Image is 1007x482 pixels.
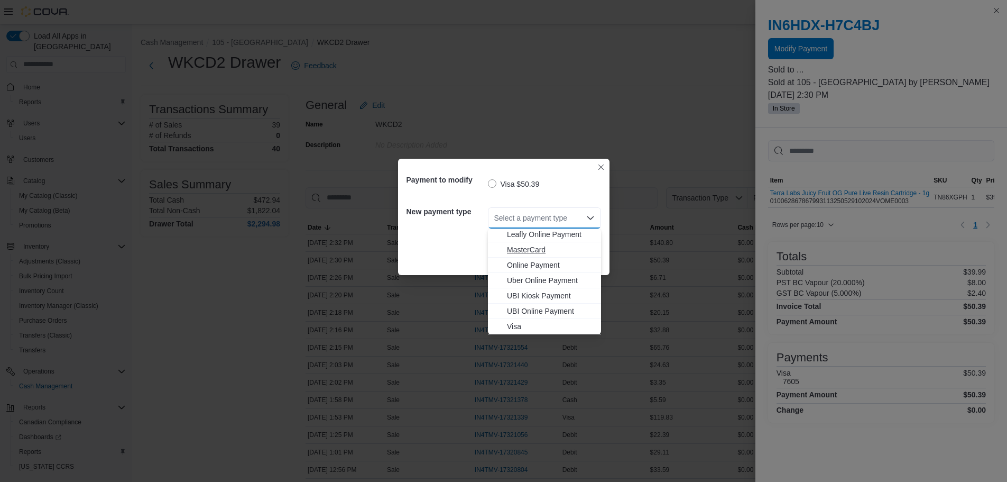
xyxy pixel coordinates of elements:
[507,244,595,255] span: MasterCard
[488,242,601,258] button: MasterCard
[488,304,601,319] button: UBI Online Payment
[488,288,601,304] button: UBI Kiosk Payment
[507,229,595,240] span: Leafly Online Payment
[507,275,595,286] span: Uber Online Payment
[488,227,601,242] button: Leafly Online Payment
[407,169,486,190] h5: Payment to modify
[488,258,601,273] button: Online Payment
[507,290,595,301] span: UBI Kiosk Payment
[488,178,540,190] label: Visa $50.39
[488,273,601,288] button: Uber Online Payment
[488,135,601,334] div: Choose from the following options
[507,321,595,332] span: Visa
[586,214,595,222] button: Close list of options
[488,319,601,334] button: Visa
[407,201,486,222] h5: New payment type
[507,260,595,270] span: Online Payment
[595,161,607,174] button: Closes this modal window
[494,212,495,224] input: Accessible screen reader label
[507,306,595,316] span: UBI Online Payment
